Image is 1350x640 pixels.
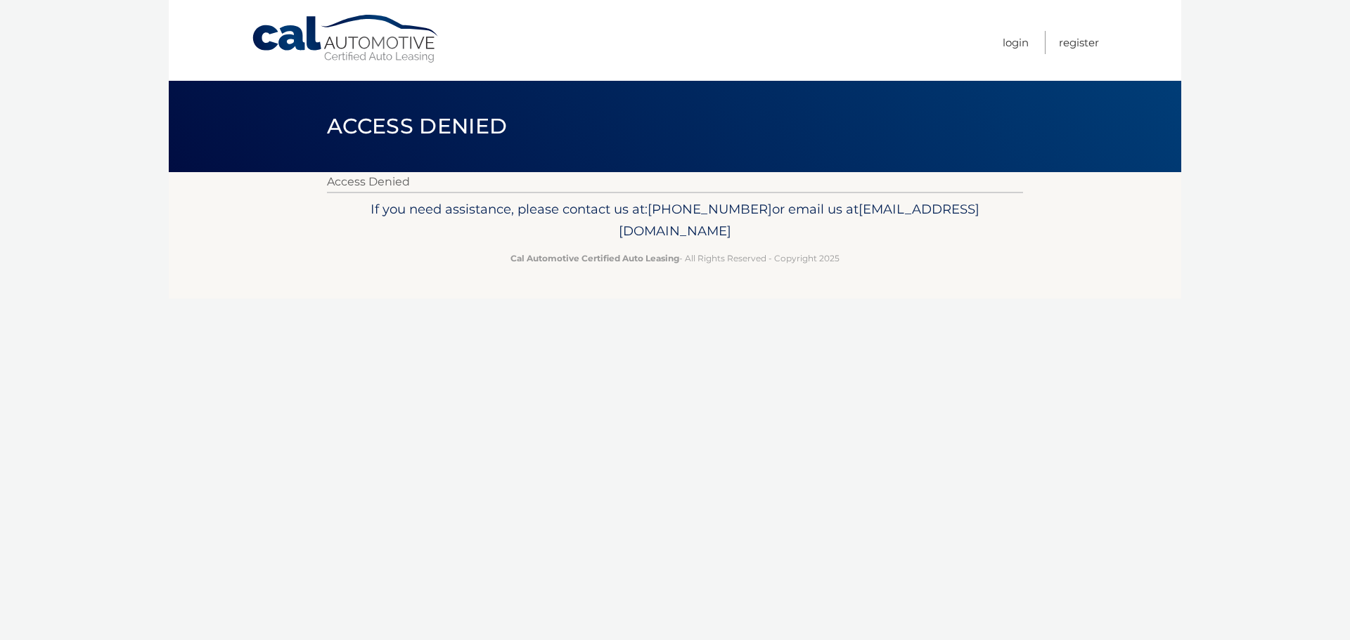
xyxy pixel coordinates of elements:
a: Register [1059,31,1099,54]
strong: Cal Automotive Certified Auto Leasing [510,253,679,263]
span: [PHONE_NUMBER] [648,201,772,217]
a: Login [1003,31,1029,54]
span: Access Denied [327,113,507,139]
a: Cal Automotive [251,14,441,64]
p: If you need assistance, please contact us at: or email us at [336,198,1014,243]
p: Access Denied [327,172,1023,192]
p: - All Rights Reserved - Copyright 2025 [336,251,1014,266]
